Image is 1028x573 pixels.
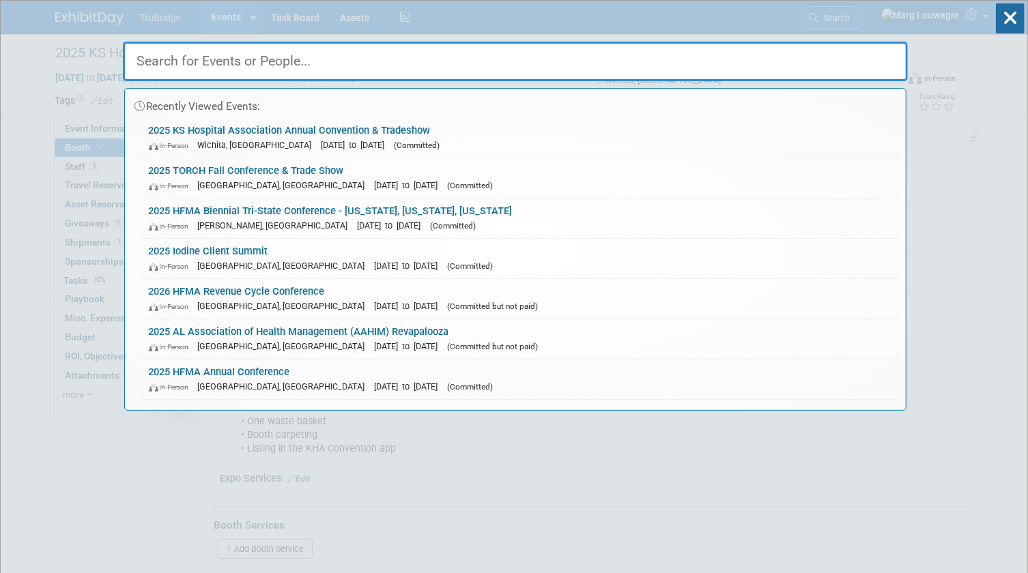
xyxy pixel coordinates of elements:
[448,342,539,351] span: (Committed but not paid)
[198,261,372,271] span: [GEOGRAPHIC_DATA], [GEOGRAPHIC_DATA]
[149,262,195,271] span: In-Person
[198,301,372,311] span: [GEOGRAPHIC_DATA], [GEOGRAPHIC_DATA]
[149,302,195,311] span: In-Person
[375,261,445,271] span: [DATE] to [DATE]
[149,342,195,351] span: In-Person
[142,359,899,399] a: 2025 HFMA Annual Conference In-Person [GEOGRAPHIC_DATA], [GEOGRAPHIC_DATA] [DATE] to [DATE] (Comm...
[149,181,195,190] span: In-Person
[149,222,195,231] span: In-Person
[198,180,372,190] span: [GEOGRAPHIC_DATA], [GEOGRAPHIC_DATA]
[198,381,372,392] span: [GEOGRAPHIC_DATA], [GEOGRAPHIC_DATA]
[375,180,445,190] span: [DATE] to [DATE]
[123,42,908,81] input: Search for Events or People...
[375,301,445,311] span: [DATE] to [DATE]
[142,158,899,198] a: 2025 TORCH Fall Conference & Trade Show In-Person [GEOGRAPHIC_DATA], [GEOGRAPHIC_DATA] [DATE] to ...
[142,279,899,319] a: 2026 HFMA Revenue Cycle Conference In-Person [GEOGRAPHIC_DATA], [GEOGRAPHIC_DATA] [DATE] to [DATE...
[448,261,494,271] span: (Committed)
[149,383,195,392] span: In-Person
[395,141,440,150] span: (Committed)
[142,199,899,238] a: 2025 HFMA Biennial Tri-State Conference - [US_STATE], [US_STATE], [US_STATE] In-Person [PERSON_NA...
[142,319,899,359] a: 2025 AL Association of Health Management (AAHIM) Revapalooza In-Person [GEOGRAPHIC_DATA], [GEOGRA...
[142,118,899,158] a: 2025 KS Hospital Association Annual Convention & Tradeshow In-Person Wichita, [GEOGRAPHIC_DATA] [...
[375,381,445,392] span: [DATE] to [DATE]
[149,141,195,150] span: In-Person
[358,220,428,231] span: [DATE] to [DATE]
[132,89,899,118] div: Recently Viewed Events:
[431,221,476,231] span: (Committed)
[198,140,319,150] span: Wichita, [GEOGRAPHIC_DATA]
[198,220,355,231] span: [PERSON_NAME], [GEOGRAPHIC_DATA]
[448,382,494,392] span: (Committed)
[322,140,392,150] span: [DATE] to [DATE]
[448,181,494,190] span: (Committed)
[142,239,899,278] a: 2025 Iodine Client Summit In-Person [GEOGRAPHIC_DATA], [GEOGRAPHIC_DATA] [DATE] to [DATE] (Commit...
[448,302,539,311] span: (Committed but not paid)
[198,341,372,351] span: [GEOGRAPHIC_DATA], [GEOGRAPHIC_DATA]
[375,341,445,351] span: [DATE] to [DATE]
